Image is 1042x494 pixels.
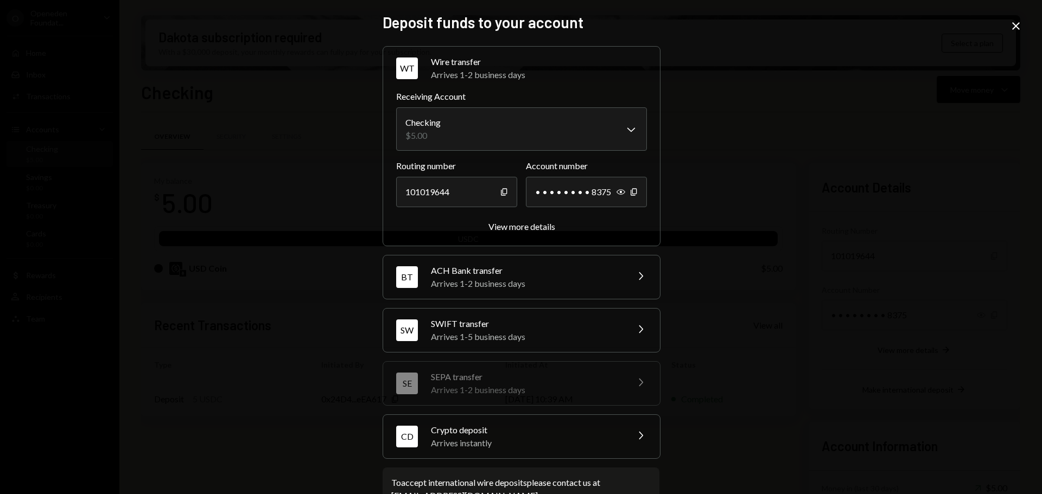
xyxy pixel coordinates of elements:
[396,177,517,207] div: 101019644
[431,277,621,290] div: Arrives 1-2 business days
[396,57,418,79] div: WT
[396,159,517,172] label: Routing number
[431,55,647,68] div: Wire transfer
[431,68,647,81] div: Arrives 1-2 business days
[396,426,418,447] div: CD
[383,362,660,405] button: SESEPA transferArrives 1-2 business days
[431,424,621,437] div: Crypto deposit
[488,221,555,233] button: View more details
[526,159,647,172] label: Account number
[383,415,660,458] button: CDCrypto depositArrives instantly
[396,107,647,151] button: Receiving Account
[431,383,621,396] div: Arrives 1-2 business days
[431,317,621,330] div: SWIFT transfer
[396,319,418,341] div: SW
[383,255,660,299] button: BTACH Bank transferArrives 1-2 business days
[396,90,647,233] div: WTWire transferArrives 1-2 business days
[488,221,555,232] div: View more details
[431,264,621,277] div: ACH Bank transfer
[396,373,418,394] div: SE
[383,12,659,33] h2: Deposit funds to your account
[383,47,660,90] button: WTWire transferArrives 1-2 business days
[383,309,660,352] button: SWSWIFT transferArrives 1-5 business days
[431,437,621,450] div: Arrives instantly
[526,177,647,207] div: • • • • • • • • 8375
[431,370,621,383] div: SEPA transfer
[431,330,621,343] div: Arrives 1-5 business days
[396,90,647,103] label: Receiving Account
[396,266,418,288] div: BT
